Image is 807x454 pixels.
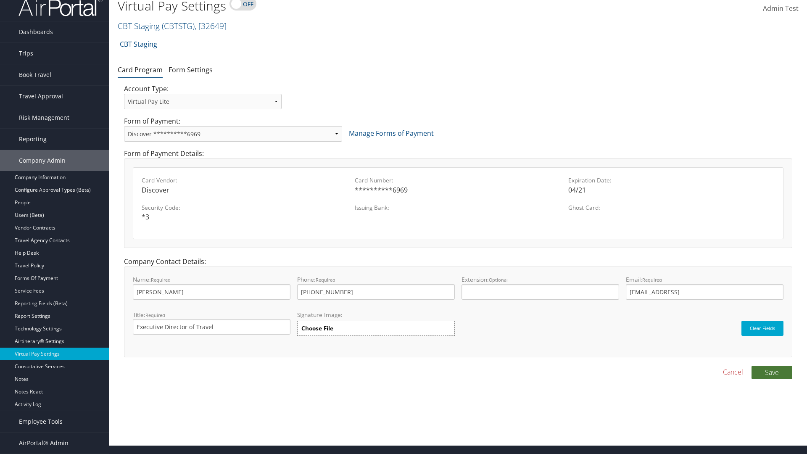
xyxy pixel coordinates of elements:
label: Security Code: [142,203,348,212]
label: Issuing Bank: [355,203,561,212]
label: Phone: [297,275,455,299]
div: Form of Payment: [118,116,799,148]
input: Extension:Optional [462,284,619,300]
label: Extension: [462,275,619,299]
button: Clear Fields [741,321,783,336]
small: Required [151,277,171,283]
a: Cancel [723,367,743,377]
small: Optional [489,277,508,283]
span: Trips [19,43,33,64]
input: Name:Required [133,284,290,300]
label: Expiration Date: [568,176,775,185]
span: Travel Approval [19,86,63,107]
button: Save [752,366,792,379]
a: CBT Staging [120,36,157,53]
small: Required [316,277,335,283]
span: Admin Test [763,4,799,13]
div: Discover [142,185,348,195]
span: , [ 32649 ] [195,20,227,32]
a: Form Settings [169,65,213,74]
div: 04/21 [568,185,775,195]
input: Email:Required [626,284,783,300]
small: Required [642,277,662,283]
label: Choose File [297,321,455,336]
input: Phone:Required [297,284,455,300]
span: Company Admin [19,150,66,171]
a: Manage Forms of Payment [349,129,434,138]
label: Title: [133,311,290,335]
span: AirPortal® Admin [19,433,69,454]
div: Form of Payment Details: [118,148,799,256]
label: Card Vendor: [142,176,348,185]
span: ( CBTSTG ) [162,20,195,32]
span: Book Travel [19,64,51,85]
small: Required [145,312,165,318]
label: Ghost Card: [568,203,775,212]
label: Name: [133,275,290,299]
label: Email: [626,275,783,299]
span: Dashboards [19,21,53,42]
div: Account Type: [118,84,288,116]
span: Employee Tools [19,411,63,432]
a: Card Program [118,65,163,74]
div: Company Contact Details: [118,256,799,365]
span: Risk Management [19,107,69,128]
a: CBT Staging [118,20,227,32]
label: Signature Image: [297,311,455,321]
label: Card Number: [355,176,561,185]
span: Reporting [19,129,47,150]
input: Title:Required [133,319,290,335]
